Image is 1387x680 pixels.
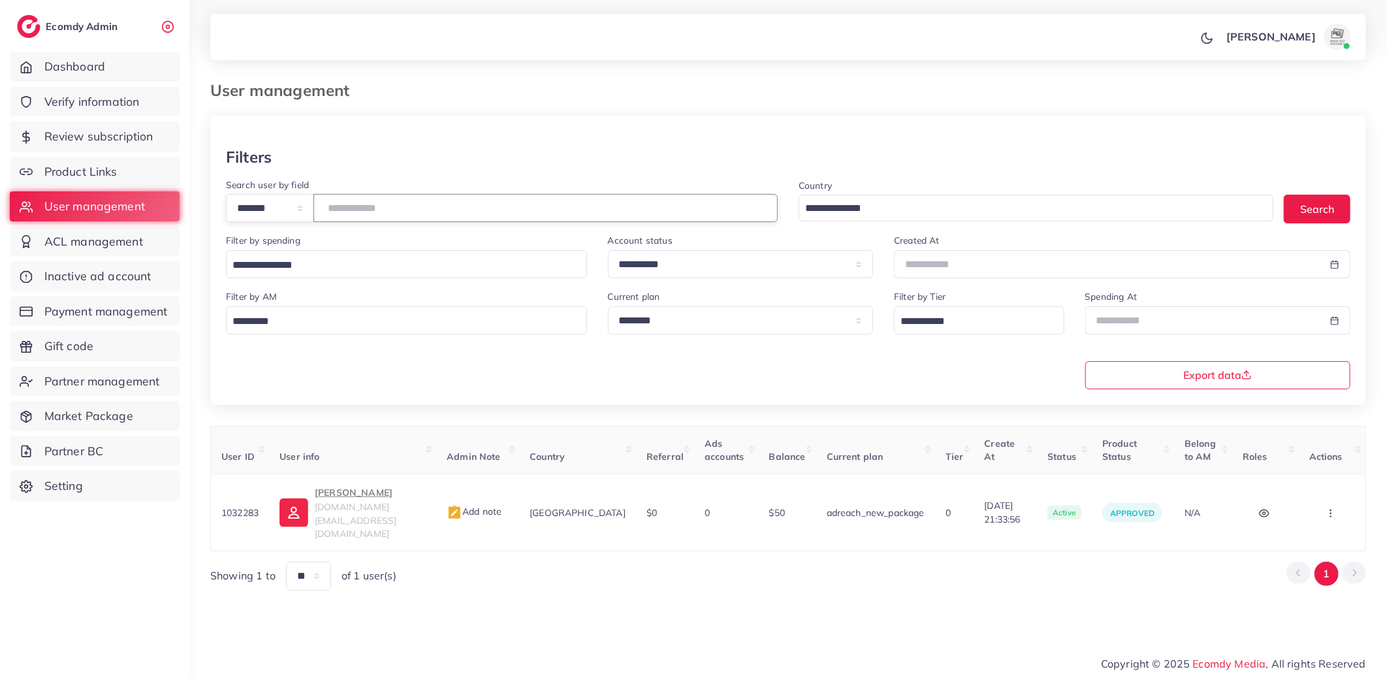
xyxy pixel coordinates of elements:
span: Actions [1309,451,1343,462]
label: Current plan [608,290,660,303]
label: Filter by spending [226,234,300,247]
a: Inactive ad account [10,261,180,291]
label: Account status [608,234,673,247]
label: Filter by Tier [894,290,946,303]
span: adreach_new_package [827,507,925,519]
span: approved [1110,508,1155,518]
label: Filter by AM [226,290,277,303]
span: [DATE] 21:33:56 [985,499,1027,526]
span: Country [530,451,565,462]
span: 0 [946,507,951,519]
img: avatar [1324,24,1350,50]
span: Setting [44,478,83,494]
ul: Pagination [1286,562,1366,586]
button: Search [1284,195,1350,223]
span: Admin Note [447,451,501,462]
span: Copyright © 2025 [1101,656,1366,672]
img: logo [17,15,40,38]
button: Go to page 1 [1315,562,1339,586]
a: [PERSON_NAME]avatar [1219,24,1356,50]
h3: User management [210,81,360,100]
label: Country [799,179,832,192]
a: Verify information [10,87,180,117]
div: Search for option [226,306,587,334]
input: Search for option [228,312,570,332]
a: Dashboard [10,52,180,82]
div: Search for option [799,195,1273,221]
span: 0 [705,507,710,519]
span: Tier [946,451,964,462]
img: admin_note.cdd0b510.svg [447,505,462,521]
span: Export data [1183,370,1252,380]
input: Search for option [896,312,1047,332]
span: Ads accounts [705,438,744,462]
button: Export data [1085,361,1351,389]
span: Balance [769,451,806,462]
span: Payment management [44,303,168,320]
span: $50 [769,507,785,519]
a: ACL management [10,227,180,257]
span: Gift code [44,338,93,355]
span: Referral [646,451,684,462]
span: User ID [221,451,255,462]
span: Product Links [44,163,118,180]
a: Setting [10,471,180,501]
div: Search for option [894,306,1064,334]
span: Add note [447,506,502,517]
span: Roles [1243,451,1267,462]
h2: Ecomdy Admin [46,20,121,33]
span: Review subscription [44,128,153,145]
span: 1032283 [221,507,259,519]
span: $0 [646,507,657,519]
a: Review subscription [10,121,180,152]
a: [PERSON_NAME][DOMAIN_NAME][EMAIL_ADDRESS][DOMAIN_NAME] [279,485,426,540]
span: Partner BC [44,443,104,460]
span: [GEOGRAPHIC_DATA] [530,507,626,519]
span: Inactive ad account [44,268,151,285]
span: Current plan [827,451,884,462]
a: Market Package [10,401,180,431]
a: logoEcomdy Admin [17,15,121,38]
span: Partner management [44,373,160,390]
a: Gift code [10,331,180,361]
a: Partner management [10,366,180,397]
span: Showing 1 to [210,568,276,583]
span: Dashboard [44,58,105,75]
span: [DOMAIN_NAME][EMAIL_ADDRESS][DOMAIN_NAME] [315,501,396,540]
input: Search for option [228,255,570,276]
span: N/A [1185,507,1200,519]
a: Partner BC [10,436,180,466]
label: Created At [894,234,940,247]
input: Search for option [801,199,1256,219]
img: ic-user-info.36bf1079.svg [279,498,308,527]
span: of 1 user(s) [342,568,396,583]
span: , All rights Reserved [1266,656,1366,672]
span: Verify information [44,93,140,110]
p: [PERSON_NAME] [315,485,426,500]
span: Product Status [1102,438,1137,462]
span: User management [44,198,145,215]
span: Market Package [44,408,133,425]
span: active [1047,506,1081,520]
a: Ecomdy Media [1193,657,1266,670]
label: Search user by field [226,178,309,191]
span: Status [1047,451,1076,462]
a: Product Links [10,157,180,187]
span: ACL management [44,233,143,250]
label: Spending At [1085,290,1138,303]
a: User management [10,191,180,221]
span: User info [279,451,319,462]
a: Payment management [10,297,180,327]
span: Create At [985,438,1015,462]
h3: Filters [226,148,272,167]
p: [PERSON_NAME] [1226,29,1316,44]
span: Belong to AM [1185,438,1216,462]
div: Search for option [226,250,587,278]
